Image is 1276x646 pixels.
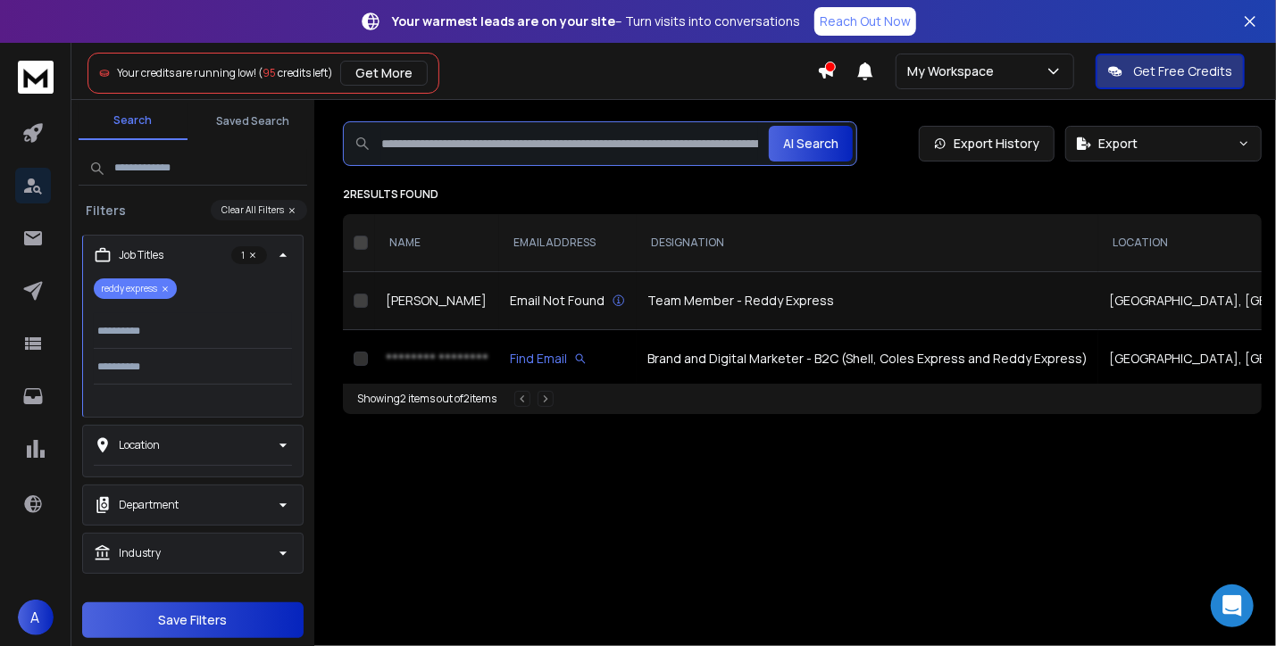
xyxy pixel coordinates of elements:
span: ( credits left) [258,65,333,80]
span: Export [1098,135,1138,153]
p: reddy express [94,278,177,299]
div: Find Email [510,350,626,368]
button: Get Free Credits [1096,54,1245,89]
img: logo [18,61,54,94]
button: Save Filters [82,602,304,638]
th: NAME [375,214,499,272]
p: Get Free Credits [1133,62,1232,80]
span: Your credits are running low! [117,65,256,80]
th: EMAIL ADDRESS [499,214,637,272]
button: AI Search [769,126,853,161]
span: [PERSON_NAME] [386,292,487,309]
strong: Your warmest leads are on your site [392,12,615,29]
p: My Workspace [907,62,1001,80]
p: Industry [119,546,161,560]
span: 95 [263,65,276,80]
p: Location [119,438,160,452]
div: Open Intercom Messenger [1211,584,1254,627]
td: Team Member - Reddy Express [637,272,1098,330]
a: Export History [919,126,1055,161]
button: Saved Search [198,104,307,139]
h3: Filters [79,202,133,219]
button: A [18,600,54,635]
p: Department [119,498,179,512]
p: – Turn visits into conversations [392,12,800,30]
button: Get More [340,61,428,86]
div: Email Not Found [510,292,626,310]
p: Reach Out Now [820,12,911,30]
a: Reach Out Now [814,7,916,36]
button: Clear All Filters [211,200,307,220]
p: 2 results found [343,187,1262,202]
p: Job Titles [119,248,163,262]
div: Showing 2 items out of 2 items [357,392,496,406]
p: 1 [231,246,267,264]
th: DESIGNATION [637,214,1098,272]
button: Search [79,103,188,140]
td: Brand and Digital Marketer - B2C (Shell, Coles Express and Reddy Express) [637,330,1098,388]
